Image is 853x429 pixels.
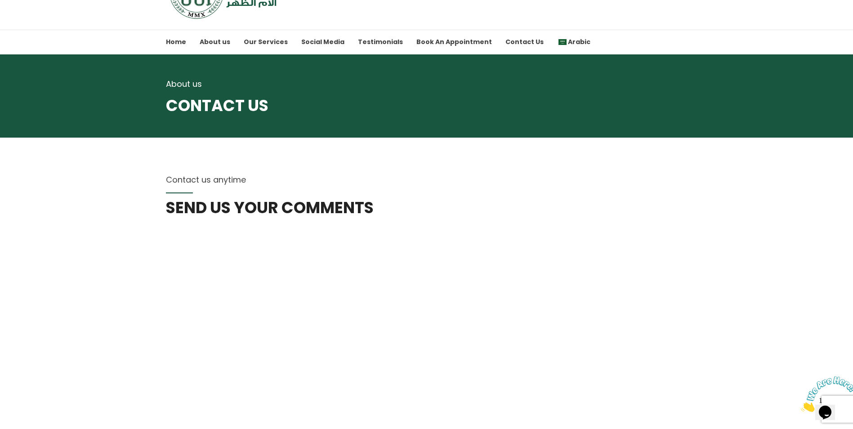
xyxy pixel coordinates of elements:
[568,37,590,46] span: Arabic
[166,30,186,54] a: Home
[244,30,288,54] a: Our Services
[200,30,230,54] a: About us
[797,373,853,416] iframe: chat widget
[301,30,344,54] a: Social Media
[558,39,567,45] img: Arabic
[505,30,544,54] a: Contact Us
[166,78,688,90] div: About us
[166,199,688,217] span: SEND US YOUR COMMENTS
[416,30,492,54] a: Book An Appointment
[166,174,688,186] div: Contact us anytime
[4,4,7,11] span: 1
[166,97,688,115] span: CONTACT US
[557,30,590,54] a: ArabicArabic
[358,30,403,54] a: Testimonials
[557,37,590,46] span: Arabic
[4,4,59,39] img: Chat attention grabber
